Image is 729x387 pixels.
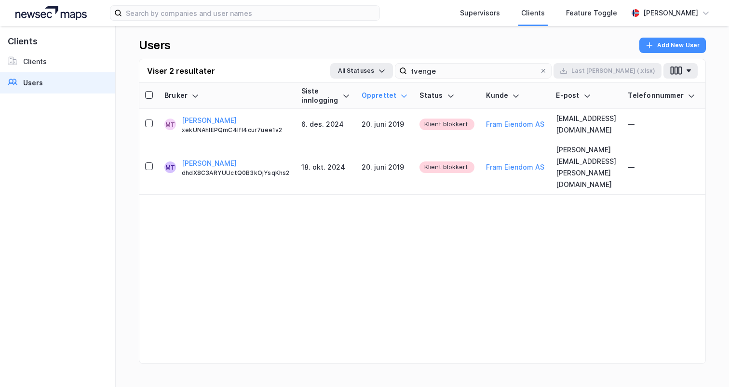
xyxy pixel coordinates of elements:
[681,341,729,387] iframe: Chat Widget
[486,91,544,100] div: Kunde
[330,63,393,79] button: All Statuses
[521,7,545,19] div: Clients
[296,109,356,140] td: 6. des. 2024
[182,115,237,126] button: [PERSON_NAME]
[681,341,729,387] div: Kontrollprogram for chat
[356,109,414,140] td: 20. juni 2019
[23,77,43,89] div: Users
[356,140,414,195] td: 20. juni 2019
[147,65,215,77] div: Viser 2 resultater
[566,7,617,19] div: Feature Toggle
[407,64,540,78] input: Search user by name, email or client
[622,109,701,140] td: —
[165,119,175,130] div: MT
[182,158,237,169] button: [PERSON_NAME]
[550,140,622,195] td: [PERSON_NAME][EMAIL_ADDRESS][PERSON_NAME][DOMAIN_NAME]
[628,91,695,100] div: Telefonnummer
[486,161,544,173] button: Fram Eiendom AS
[301,87,350,105] div: Siste innlogging
[23,56,47,67] div: Clients
[550,109,622,140] td: [EMAIL_ADDRESS][DOMAIN_NAME]
[460,7,500,19] div: Supervisors
[296,140,356,195] td: 18. okt. 2024
[486,119,544,130] button: Fram Eiendom AS
[165,161,175,173] div: MT
[139,38,171,53] div: Users
[182,169,290,177] div: dhdX8C3ARYUUctQ0B3kOjYsqKhs2
[362,91,408,100] div: Opprettet
[622,140,701,195] td: —
[15,6,87,20] img: logo.a4113a55bc3d86da70a041830d287a7e.svg
[182,126,290,134] div: xekUNAhIEPQmC4lfI4cur7uee1v2
[164,91,290,100] div: Bruker
[556,91,616,100] div: E-post
[419,91,474,100] div: Status
[643,7,698,19] div: [PERSON_NAME]
[639,38,706,53] button: Add New User
[122,6,379,20] input: Search by companies and user names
